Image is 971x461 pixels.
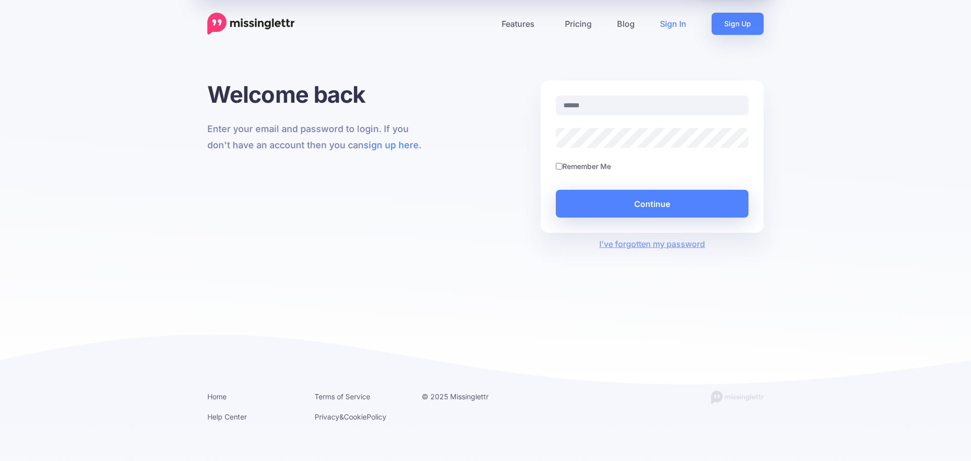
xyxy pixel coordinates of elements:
[712,13,764,35] a: Sign Up
[647,13,699,35] a: Sign In
[422,390,514,403] li: © 2025 Missinglettr
[599,239,705,249] a: I've forgotten my password
[207,80,430,108] h1: Welcome back
[315,410,407,423] li: & Policy
[364,140,419,150] a: sign up here
[315,412,339,421] a: Privacy
[207,412,247,421] a: Help Center
[604,13,647,35] a: Blog
[207,121,430,153] p: Enter your email and password to login. If you don't have an account then you can .
[556,190,748,218] button: Continue
[562,160,611,172] label: Remember Me
[489,13,552,35] a: Features
[552,13,604,35] a: Pricing
[315,392,370,401] a: Terms of Service
[207,392,227,401] a: Home
[344,412,367,421] a: Cookie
